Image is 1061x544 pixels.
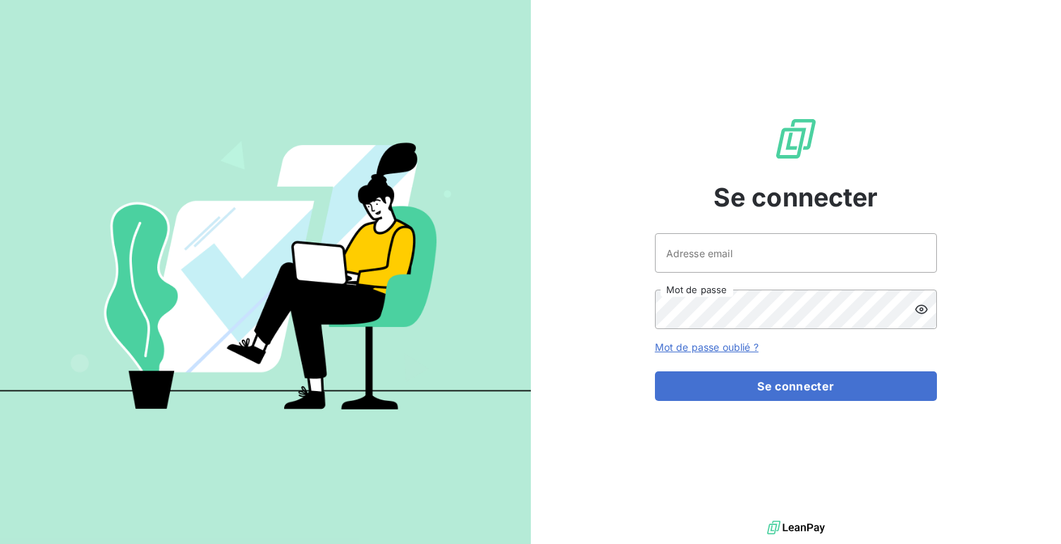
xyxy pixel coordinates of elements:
img: logo [767,517,825,538]
img: Logo LeanPay [773,116,818,161]
input: placeholder [655,233,937,273]
button: Se connecter [655,371,937,401]
a: Mot de passe oublié ? [655,341,759,353]
span: Se connecter [713,178,878,216]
